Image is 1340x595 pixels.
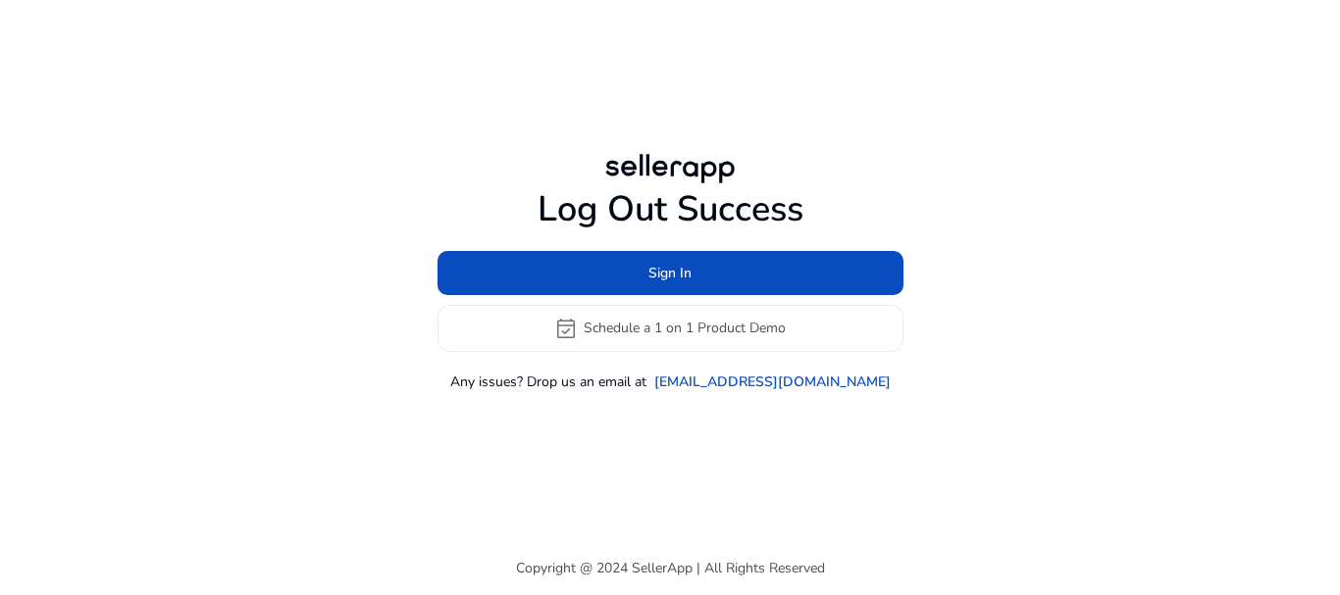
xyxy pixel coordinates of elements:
p: Any issues? Drop us an email at [450,372,646,392]
h1: Log Out Success [438,188,903,230]
span: Sign In [648,263,692,283]
a: [EMAIL_ADDRESS][DOMAIN_NAME] [654,372,891,392]
button: Sign In [438,251,903,295]
button: event_availableSchedule a 1 on 1 Product Demo [438,305,903,352]
span: event_available [554,317,578,340]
